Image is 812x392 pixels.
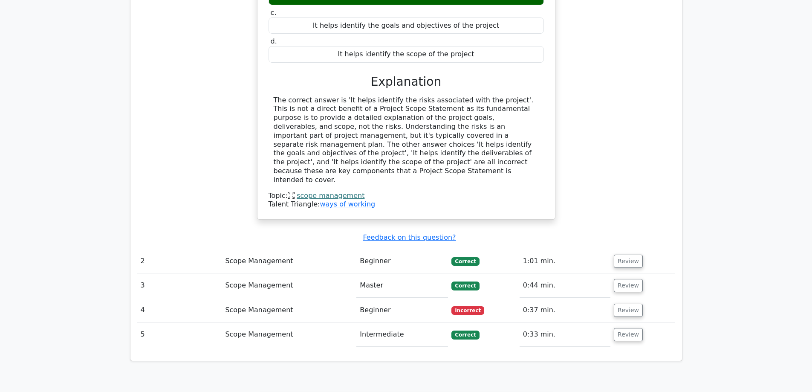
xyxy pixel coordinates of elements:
td: 3 [137,273,222,298]
span: Correct [451,257,479,266]
td: Scope Management [222,322,356,347]
td: Intermediate [356,322,448,347]
div: Topic: [269,192,544,200]
h3: Explanation [274,75,539,89]
td: 0:44 min. [520,273,610,298]
td: 4 [137,298,222,322]
td: Beginner [356,298,448,322]
button: Review [614,304,643,317]
span: c. [271,9,277,17]
a: Feedback on this question? [363,233,456,241]
button: Review [614,255,643,268]
td: Scope Management [222,249,356,273]
div: It helps identify the scope of the project [269,46,544,63]
td: Scope Management [222,273,356,298]
td: Master [356,273,448,298]
div: The correct answer is 'It helps identify the risks associated with the project'. This is not a di... [274,96,539,185]
span: Correct [451,282,479,290]
button: Review [614,279,643,292]
td: Scope Management [222,298,356,322]
td: 5 [137,322,222,347]
a: ways of working [320,200,375,208]
td: 0:33 min. [520,322,610,347]
a: scope management [297,192,364,200]
button: Review [614,328,643,341]
span: Incorrect [451,306,484,315]
div: It helps identify the goals and objectives of the project [269,17,544,34]
td: 2 [137,249,222,273]
td: 0:37 min. [520,298,610,322]
div: Talent Triangle: [269,192,544,209]
td: Beginner [356,249,448,273]
td: 1:01 min. [520,249,610,273]
span: d. [271,37,277,45]
span: Correct [451,331,479,339]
